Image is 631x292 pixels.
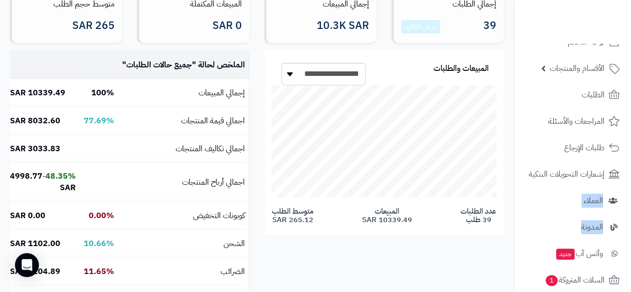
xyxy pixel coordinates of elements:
[72,20,115,31] span: 265 SAR
[84,266,114,278] b: 11.65%
[10,238,60,250] b: 1102.00 SAR
[15,253,39,277] div: Open Intercom Messenger
[317,20,369,31] span: 10.3K SAR
[10,170,76,194] b: 4998.77 SAR
[118,79,249,107] td: إجمالي المبيعات
[6,163,80,202] td: -
[564,141,605,155] span: طلبات الإرجاع
[212,20,242,31] span: 0 SAR
[362,207,412,224] span: المبيعات 10339.49 SAR
[10,210,45,222] b: 0.00 SAR
[118,135,249,163] td: اجمالي تكاليف المنتجات
[118,202,249,230] td: كوبونات التخفيض
[84,238,114,250] b: 10.66%
[555,247,603,261] span: وآتس آب
[520,268,625,292] a: السلات المتروكة1
[10,87,65,99] b: 10339.49 SAR
[556,249,575,260] span: جديد
[460,207,496,224] span: عدد الطلبات 39 طلب
[548,114,605,128] span: المراجعات والأسئلة
[520,242,625,266] a: وآتس آبجديد
[581,220,603,234] span: المدونة
[520,162,625,186] a: إشعارات التحويلات البنكية
[91,87,114,99] b: 100%
[405,21,436,32] a: عرض التقارير
[520,215,625,239] a: المدونة
[584,194,603,208] span: العملاء
[520,109,625,133] a: المراجعات والأسئلة
[118,107,249,135] td: اجمالي قيمة المنتجات
[520,83,625,107] a: الطلبات
[520,136,625,160] a: طلبات الإرجاع
[10,115,60,127] b: 8032.60 SAR
[126,59,192,71] span: جميع حالات الطلبات
[545,273,605,287] span: السلات المتروكة
[10,143,60,155] b: 3033.83 SAR
[546,275,558,287] span: 1
[550,61,605,75] span: الأقسام والمنتجات
[433,64,489,73] h3: المبيعات والطلبات
[118,230,249,258] td: الشحن
[563,21,622,42] img: logo-2.png
[272,207,313,224] span: متوسط الطلب 265.12 SAR
[118,163,249,202] td: اجمالي أرباح المنتجات
[89,210,114,222] b: 0.00%
[582,88,605,102] span: الطلبات
[118,51,249,79] td: الملخص لحالة " "
[118,258,249,286] td: الضرائب
[529,167,605,181] span: إشعارات التحويلات البنكية
[45,170,76,182] b: 48.35%
[483,20,496,34] span: 39
[520,189,625,213] a: العملاء
[10,266,60,278] b: 1204.89 SAR
[84,115,114,127] b: 77.69%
